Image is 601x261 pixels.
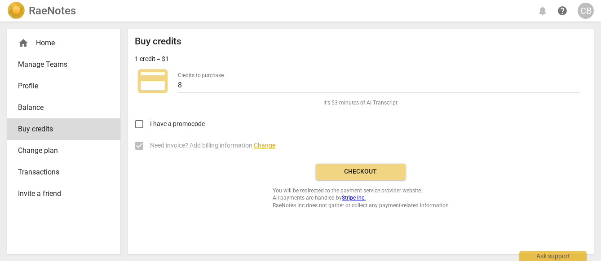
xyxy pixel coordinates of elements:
[150,119,205,129] span: I have a promocode
[18,38,102,48] div: Home
[557,5,568,16] span: help
[554,3,570,19] a: Help
[135,63,171,99] span: credit_card
[7,118,120,140] a: Buy credits
[18,81,102,91] span: Profile
[316,164,406,180] button: Checkout
[7,32,120,54] div: Home
[18,38,29,48] span: home
[323,167,398,176] span: Checkout
[18,124,102,135] span: Buy credits
[18,188,102,199] span: Invite a friend
[29,4,76,17] h2: RaeNotes
[7,161,120,183] a: Transactions
[7,140,120,161] a: Change plan
[178,73,224,78] label: Credits to purchase
[273,187,449,209] span: You will be redirected to the payment service provider website. All payments are handled by RaeNo...
[323,99,398,107] span: It's 53 minutes of AI Transcript
[254,142,275,149] span: Change
[18,102,102,113] span: Balance
[7,183,120,204] a: Invite a friend
[342,195,366,201] a: Stripe Inc.
[135,36,181,47] h2: Buy credits
[18,59,102,70] span: Manage Teams
[7,97,120,118] a: Balance
[519,251,587,261] div: Ask support
[7,2,25,20] img: Logo
[578,3,594,19] button: CB
[18,145,102,156] span: Change plan
[7,54,120,75] a: Manage Teams
[7,75,120,97] a: Profile
[135,54,169,64] p: 1 credit = $1
[18,167,102,178] span: Transactions
[7,2,76,20] a: LogoRaeNotes
[150,141,275,150] span: Need invoice? Add billing information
